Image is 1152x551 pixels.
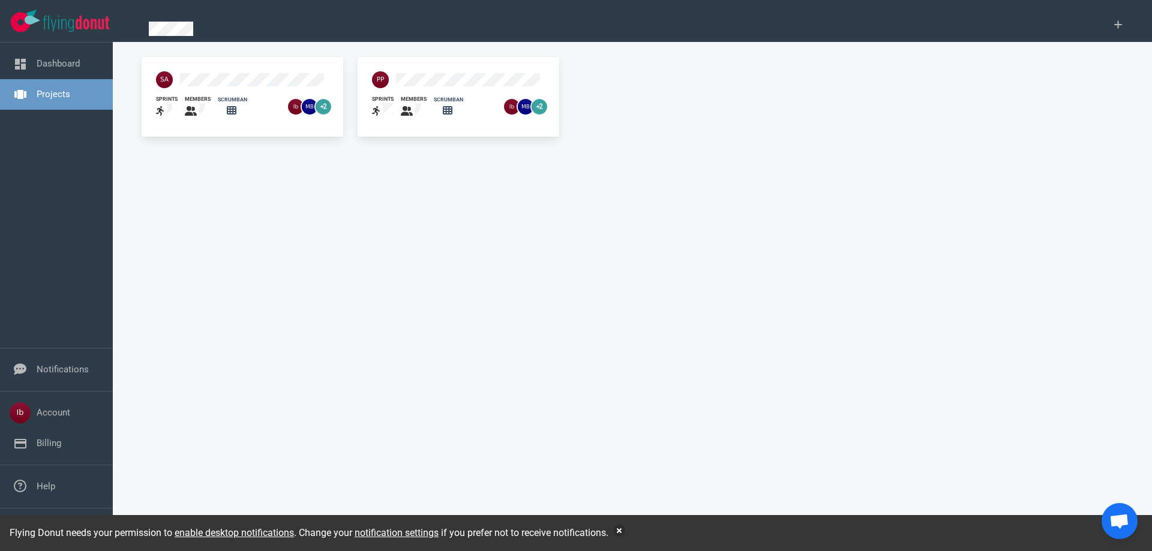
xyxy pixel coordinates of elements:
[302,99,317,115] img: 26
[37,481,55,492] a: Help
[175,527,294,538] a: enable desktop notifications
[372,71,389,88] img: 40
[37,89,70,100] a: Projects
[320,103,326,110] text: +2
[37,58,80,69] a: Dashboard
[434,96,463,104] div: scrumban
[43,16,109,32] img: Flying Donut text logo
[185,95,211,119] a: members
[504,99,520,115] img: 26
[518,99,533,115] img: 26
[156,71,173,88] img: 40
[185,95,211,103] div: members
[156,95,178,103] div: sprints
[355,527,439,538] a: notification settings
[156,95,178,119] a: sprints
[10,527,294,538] span: Flying Donut needs your permission to
[372,95,394,103] div: sprints
[37,438,61,448] a: Billing
[372,95,394,119] a: sprints
[288,99,304,115] img: 26
[536,103,542,110] text: +2
[37,364,89,375] a: Notifications
[1102,503,1138,539] div: Open de chat
[401,95,427,103] div: members
[294,527,608,538] span: . Change your if you prefer not to receive notifications.
[37,407,70,418] a: Account
[401,95,427,119] a: members
[218,96,247,104] div: scrumban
